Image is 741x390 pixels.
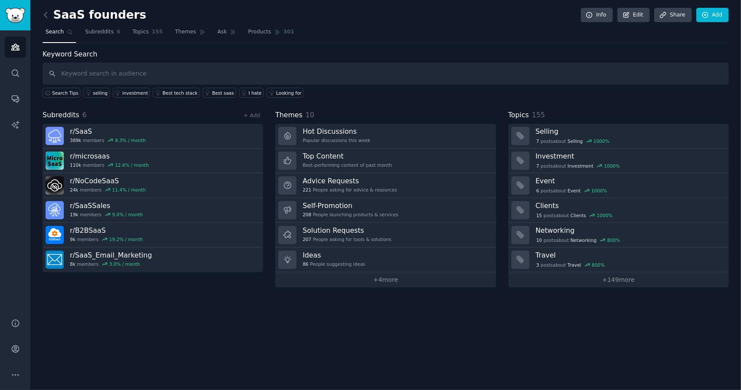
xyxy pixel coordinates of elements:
span: 208 [303,212,311,218]
a: r/microsaas110kmembers12.6% / month [43,149,263,173]
img: B2BSaaS [46,226,64,244]
span: Ask [217,28,227,36]
h3: Clients [536,201,723,210]
span: 15 [536,212,542,218]
span: Topics [508,110,529,121]
img: SaaSSales [46,201,64,219]
h3: r/ SaaS [70,127,146,136]
span: 7 [536,138,539,144]
a: +149more [508,272,729,288]
img: SaaS [46,127,64,145]
h3: r/ SaaS_Email_Marketing [70,251,152,260]
a: + Add [244,112,260,119]
h3: r/ SaaSSales [70,201,143,210]
div: 1000 % [597,212,613,218]
span: Themes [175,28,196,36]
div: People asking for tools & solutions [303,236,391,242]
a: Products301 [245,25,297,43]
span: 110k [70,162,81,168]
h3: Advice Requests [303,176,397,185]
h2: SaaS founders [43,8,146,22]
div: post s about [536,187,608,195]
a: r/SaaS_Email_Marketing8kmembers3.0% / month [43,248,263,272]
span: Selling [568,138,583,144]
span: 10 [536,237,542,243]
a: Topics155 [129,25,166,43]
div: People suggesting ideas [303,261,365,267]
span: 8k [70,261,76,267]
span: Topics [132,28,148,36]
input: Keyword search in audience [43,63,729,85]
div: post s about [536,162,621,170]
span: 24k [70,187,78,193]
span: 6 [82,111,87,119]
div: 1000 % [593,138,609,144]
div: 9.0 % / month [112,212,143,218]
span: 3 [536,262,539,268]
div: post s about [536,236,621,244]
h3: Top Content [303,152,392,161]
a: Networking10postsaboutNetworking800% [508,223,729,248]
a: Search [43,25,76,43]
div: 12.6 % / month [115,162,149,168]
a: Edit [617,8,650,23]
a: Solution Requests207People asking for tools & solutions [275,223,496,248]
div: Best tech stack [162,90,198,96]
img: GummySearch logo [5,8,25,23]
h3: r/ NoCodeSaaS [70,176,146,185]
div: 3.0 % / month [109,261,140,267]
a: Top ContentBest-performing content of past month [275,149,496,173]
h3: Event [536,176,723,185]
span: Networking [570,237,596,243]
div: 19.2 % / month [109,236,143,242]
span: 6 [536,188,539,194]
div: People launching products & services [303,212,398,218]
span: Themes [275,110,303,121]
div: 1000 % [604,163,620,169]
a: Looking for [267,88,303,98]
a: investment [113,88,150,98]
h3: Investment [536,152,723,161]
span: Event [568,188,581,194]
a: Selling7postsaboutSelling1000% [508,124,729,149]
a: r/NoCodeSaaS24kmembers11.4% / month [43,173,263,198]
h3: Ideas [303,251,365,260]
span: 155 [152,28,163,36]
div: post s about [536,261,606,269]
span: 9k [70,236,76,242]
span: Investment [568,163,593,169]
span: 6 [117,28,121,36]
span: 207 [303,236,311,242]
span: Subreddits [85,28,114,36]
div: Popular discussions this week [303,137,370,143]
a: Event6postsaboutEvent1000% [508,173,729,198]
span: 389k [70,137,81,143]
h3: r/ B2BSaaS [70,226,143,235]
div: post s about [536,137,610,145]
a: r/SaaSSales19kmembers9.0% / month [43,198,263,223]
span: 10 [306,111,314,119]
a: Add [696,8,729,23]
span: Clients [570,212,586,218]
h3: Solution Requests [303,226,391,235]
div: members [70,212,143,218]
img: microsaas [46,152,64,170]
span: 155 [532,111,545,119]
div: 11.4 % / month [112,187,146,193]
a: Investment7postsaboutInvestment1000% [508,149,729,173]
span: Products [248,28,271,36]
span: Search Tips [52,90,79,96]
span: Search [46,28,64,36]
a: +4more [275,272,496,288]
a: r/SaaS389kmembers8.3% / month [43,124,263,149]
div: members [70,137,146,143]
span: 7 [536,163,539,169]
span: 301 [283,28,295,36]
h3: Hot Discussions [303,127,370,136]
label: Keyword Search [43,50,97,58]
div: members [70,187,146,193]
a: Advice Requests221People asking for advice & resources [275,173,496,198]
div: 1000 % [591,188,607,194]
a: I hate [239,88,264,98]
div: 800 % [607,237,620,243]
